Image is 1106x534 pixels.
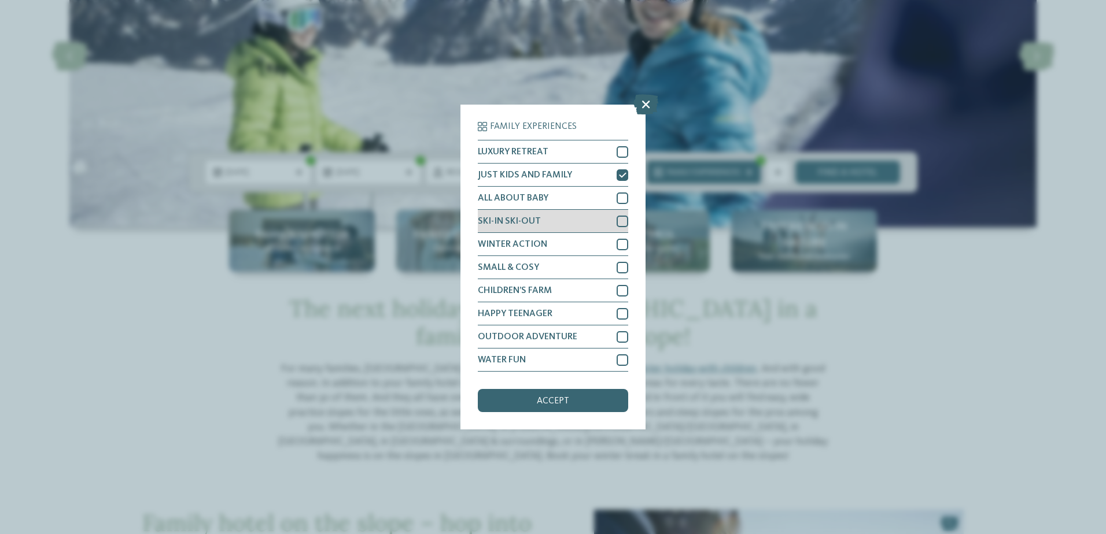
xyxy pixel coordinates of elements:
span: HAPPY TEENAGER [478,309,552,318]
span: ALL ABOUT BABY [478,194,548,203]
span: OUTDOOR ADVENTURE [478,332,577,342]
span: LUXURY RETREAT [478,147,548,157]
span: WINTER ACTION [478,240,547,249]
span: accept [537,396,569,406]
span: CHILDREN’S FARM [478,286,552,295]
span: WATER FUN [478,355,526,365]
span: SMALL & COSY [478,263,539,272]
span: JUST KIDS AND FAMILY [478,170,572,180]
span: SKI-IN SKI-OUT [478,217,541,226]
span: Family Experiences [490,122,577,131]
